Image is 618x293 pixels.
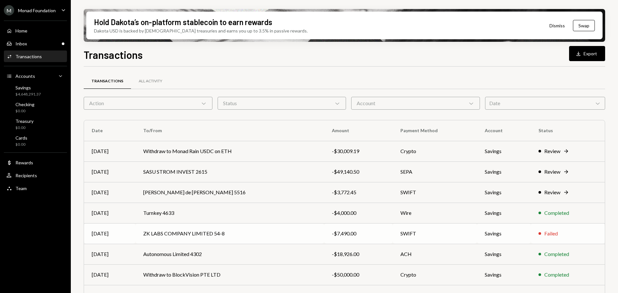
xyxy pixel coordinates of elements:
[92,209,128,217] div: [DATE]
[332,147,385,155] div: -$30,009.19
[136,182,324,203] td: [PERSON_NAME] de [PERSON_NAME] 5516
[4,70,67,82] a: Accounts
[4,157,67,168] a: Rewards
[92,250,128,258] div: [DATE]
[393,203,477,223] td: Wire
[4,116,67,132] a: Treasury$0.00
[4,133,67,149] a: Cards$0.00
[4,100,67,115] a: Checking$0.00
[544,209,569,217] div: Completed
[92,168,128,176] div: [DATE]
[477,120,530,141] th: Account
[4,169,67,181] a: Recipients
[477,264,530,285] td: Savings
[15,118,33,124] div: Treasury
[544,230,558,237] div: Failed
[91,78,123,84] div: Transactions
[477,141,530,161] td: Savings
[15,135,27,141] div: Cards
[15,173,37,178] div: Recipients
[4,83,67,98] a: Savings$4,648,291.37
[544,188,560,196] div: Review
[4,182,67,194] a: Team
[544,271,569,279] div: Completed
[4,38,67,49] a: Inbox
[4,5,14,15] div: M
[136,264,324,285] td: Withdraw to BlockVision PTE LTD
[544,147,560,155] div: Review
[477,182,530,203] td: Savings
[136,141,324,161] td: Withdraw to Monad Rain USDC on ETH
[393,120,477,141] th: Payment Method
[569,46,605,61] button: Export
[15,54,42,59] div: Transactions
[15,160,33,165] div: Rewards
[393,264,477,285] td: Crypto
[15,28,27,33] div: Home
[136,161,324,182] td: SASU STROM INVEST 2615
[332,168,385,176] div: -$49,140.50
[218,97,346,110] div: Status
[136,203,324,223] td: Turnkey 4633
[15,102,34,107] div: Checking
[477,161,530,182] td: Savings
[84,73,131,89] a: Transactions
[541,18,573,33] button: Dismiss
[84,97,212,110] div: Action
[15,85,41,90] div: Savings
[139,78,162,84] div: All Activity
[351,97,480,110] div: Account
[15,73,35,79] div: Accounts
[544,250,569,258] div: Completed
[84,120,136,141] th: Date
[531,120,605,141] th: Status
[15,108,34,114] div: $0.00
[92,188,128,196] div: [DATE]
[15,186,27,191] div: Team
[332,188,385,196] div: -$3,772.45
[4,50,67,62] a: Transactions
[15,92,41,97] div: $4,648,291.37
[393,182,477,203] td: SWIFT
[393,141,477,161] td: Crypto
[477,244,530,264] td: Savings
[544,168,560,176] div: Review
[573,20,595,31] button: Swap
[332,271,385,279] div: -$50,000.00
[477,203,530,223] td: Savings
[485,97,605,110] div: Date
[393,223,477,244] td: SWIFT
[15,142,27,147] div: $0.00
[4,25,67,36] a: Home
[15,125,33,131] div: $0.00
[477,223,530,244] td: Savings
[84,48,143,61] h1: Transactions
[92,271,128,279] div: [DATE]
[393,161,477,182] td: SEPA
[94,27,308,34] div: Dakota USD is backed by [DEMOGRAPHIC_DATA] treasuries and earns you up to 3.5% in passive rewards.
[94,17,272,27] div: Hold Dakota’s on-platform stablecoin to earn rewards
[136,244,324,264] td: Autonomous Limited 4302
[92,230,128,237] div: [DATE]
[136,120,324,141] th: To/From
[136,223,324,244] td: ZK LABS COMPANY LIMITED 54-8
[393,244,477,264] td: ACH
[332,250,385,258] div: -$18,926.00
[332,230,385,237] div: -$7,490.00
[332,209,385,217] div: -$4,000.00
[92,147,128,155] div: [DATE]
[18,8,56,13] div: Monad Foundation
[15,41,27,46] div: Inbox
[324,120,393,141] th: Amount
[131,73,170,89] a: All Activity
